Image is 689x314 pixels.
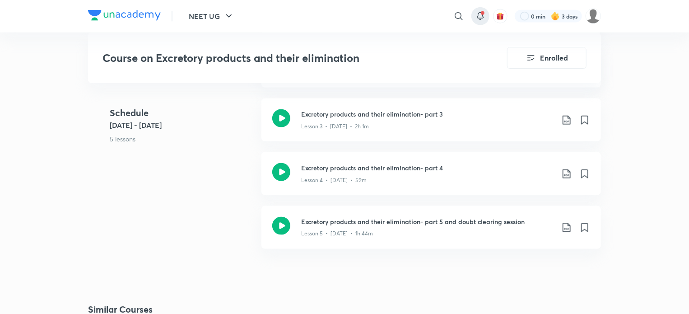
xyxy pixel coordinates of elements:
p: Lesson 4 • [DATE] • 59m [301,176,367,184]
h3: Excretory products and their elimination- part 4 [301,163,554,173]
img: streak [551,12,560,21]
a: Company Logo [88,10,161,23]
a: Excretory products and their elimination- part 3Lesson 3 • [DATE] • 2h 1m [261,98,601,152]
h3: Excretory products and their elimination- part 3 [301,109,554,119]
h3: Course on Excretory products and their elimination [102,52,456,65]
p: 5 lessons [110,134,254,144]
button: NEET UG [183,7,240,25]
h4: Schedule [110,106,254,120]
img: avatar [496,12,504,20]
h5: [DATE] - [DATE] [110,120,254,131]
img: Company Logo [88,10,161,21]
p: Lesson 5 • [DATE] • 1h 44m [301,230,373,238]
h3: Excretory products and their elimination- part 5 and doubt clearing session [301,217,554,226]
img: Sumaiyah Hyder [586,9,601,24]
button: Enrolled [507,47,587,69]
a: Excretory products and their elimination- part 4Lesson 4 • [DATE] • 59m [261,152,601,206]
button: avatar [493,9,507,23]
p: Lesson 3 • [DATE] • 2h 1m [301,122,369,131]
a: Excretory products and their elimination- part 5 and doubt clearing sessionLesson 5 • [DATE] • 1h... [261,206,601,260]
